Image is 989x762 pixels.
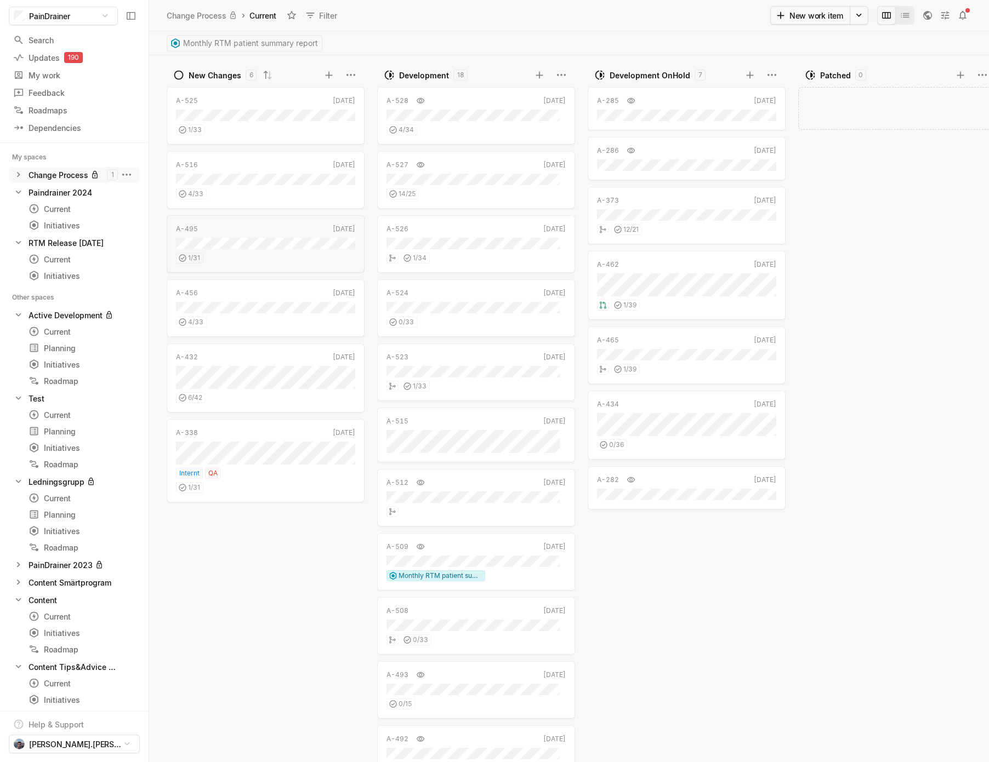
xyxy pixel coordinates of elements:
div: My work [13,70,135,81]
a: A-286[DATE] [588,137,786,180]
div: Current [29,678,135,689]
span: QA [208,468,218,478]
div: A-523 [386,352,408,362]
div: Test [29,393,44,404]
a: Test [9,391,140,406]
div: Feedback [13,87,135,99]
kbd: 1 [107,169,118,180]
a: A-373[DATE]12/21 [588,187,786,244]
div: A-528 [386,96,408,106]
span: 1 / 33 [413,381,427,391]
div: Initiatives [29,442,135,454]
div: Development OnHold [610,70,690,81]
div: A-434[DATE]0/36 [588,387,786,463]
div: A-493[DATE]0/15 [377,658,575,722]
div: A-508[DATE]0/33 [377,594,575,658]
div: New Changes [189,70,241,81]
span: 1 / 39 [623,364,636,374]
div: Active Development [9,307,140,323]
a: A-509[DATE]Monthly RTM patient summary report [377,533,575,591]
a: Feedback [9,84,140,101]
div: Planning [29,342,135,354]
div: A-285[DATE] [588,84,786,134]
div: Roadmaps [13,105,135,116]
div: Paindrainer 2024 [9,185,140,200]
a: Initiatives [24,357,140,372]
div: A-526 [386,224,408,234]
div: [DATE] [754,335,776,345]
a: Roadmap [24,373,140,388]
span: 1 / 31 [188,253,200,263]
div: A-462[DATE]1/39 [588,248,786,323]
div: A-338 [176,428,198,438]
span: 4 / 34 [399,125,414,135]
div: A-524 [386,288,408,298]
div: A-527[DATE]14/25 [377,148,575,212]
a: Planning [24,507,140,522]
a: Content Tips&Advice US [9,659,140,674]
div: Roadmap [29,459,135,470]
span: [PERSON_NAME].[PERSON_NAME] [29,738,122,750]
a: Initiatives [24,523,140,538]
div: [DATE] [333,96,355,106]
div: Updates [13,52,135,64]
a: My work [9,67,140,83]
div: [DATE] [754,196,776,205]
a: Roadmap [24,641,140,657]
div: A-285 [597,96,619,106]
div: [DATE] [543,352,566,362]
div: Dependencies [13,122,135,134]
a: A-462[DATE]1/39 [588,251,786,320]
div: Initiatives [29,694,135,706]
div: Ledningsgrupp [9,474,140,489]
div: A-432[DATE]6/42 [167,340,365,416]
a: A-512[DATE] [377,469,575,526]
a: Content Smärtprogram [9,575,140,590]
a: A-338[DATE]InterntQA1/31 [167,419,365,502]
div: Content [29,594,57,606]
div: A-434 [597,399,619,409]
a: A-516[DATE]4/33 [167,151,365,209]
div: Current [29,203,135,215]
div: Initiatives [29,359,135,370]
div: Initiatives [29,525,135,537]
div: A-509[DATE]Monthly RTM patient summary report [377,530,575,594]
div: A-495 [176,224,198,234]
div: Roadmap [29,375,135,387]
div: 18 [453,70,468,81]
a: Initiatives [24,440,140,455]
div: › [242,10,245,21]
div: [DATE] [333,428,355,438]
div: [DATE] [543,670,566,680]
div: [DATE] [543,288,566,298]
a: Roadmap [24,456,140,472]
button: Change to mode list_view [896,6,914,25]
a: Initiatives [24,217,140,233]
a: Change Process [164,8,240,23]
a: A-282[DATE] [588,466,786,509]
img: PXL_20220505_173022001.jpg [14,738,25,749]
div: grid [167,84,370,762]
div: Initiatives [29,270,135,282]
span: 0 / 33 [413,635,428,645]
span: Monthly RTM patient summary report [399,571,482,581]
a: Initiatives [24,692,140,707]
a: A-523[DATE]1/33 [377,343,575,401]
div: A-525[DATE]1/33 [167,84,365,148]
div: Planning [29,509,135,520]
div: [DATE] [543,478,566,488]
a: Content [9,592,140,608]
div: A-373 [597,196,619,205]
div: Content Smärtprogram [29,577,111,588]
div: A-523[DATE]1/33 [377,340,575,404]
span: 12 / 21 [623,225,639,234]
div: [DATE] [754,260,776,270]
button: [PERSON_NAME].[PERSON_NAME] [9,735,140,753]
div: A-492 [386,734,408,744]
div: A-525 [176,96,198,106]
div: A-465[DATE]1/39 [588,323,786,387]
button: New work item [770,6,850,25]
a: A-434[DATE]0/36 [588,391,786,460]
div: [DATE] [754,146,776,156]
div: grid [377,84,580,762]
